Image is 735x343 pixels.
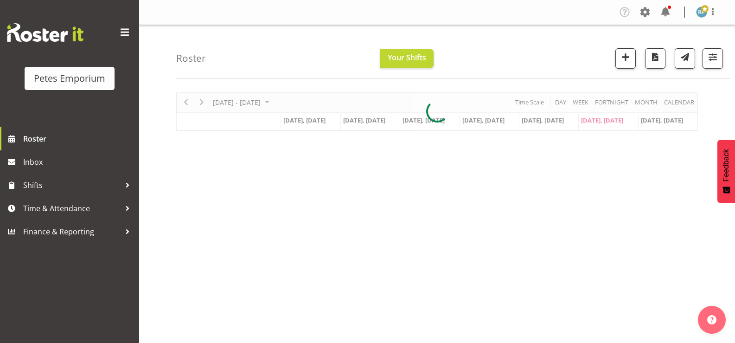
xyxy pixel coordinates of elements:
[176,53,206,64] h4: Roster
[23,132,134,146] span: Roster
[717,140,735,203] button: Feedback - Show survey
[23,155,134,169] span: Inbox
[7,23,83,42] img: Rosterit website logo
[388,52,426,63] span: Your Shifts
[703,48,723,69] button: Filter Shifts
[645,48,665,69] button: Download a PDF of the roster according to the set date range.
[696,6,707,18] img: reina-puketapu721.jpg
[675,48,695,69] button: Send a list of all shifts for the selected filtered period to all rostered employees.
[615,48,636,69] button: Add a new shift
[34,71,105,85] div: Petes Emporium
[23,178,121,192] span: Shifts
[722,149,730,181] span: Feedback
[23,201,121,215] span: Time & Attendance
[23,225,121,239] span: Finance & Reporting
[380,49,434,68] button: Your Shifts
[707,315,716,324] img: help-xxl-2.png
